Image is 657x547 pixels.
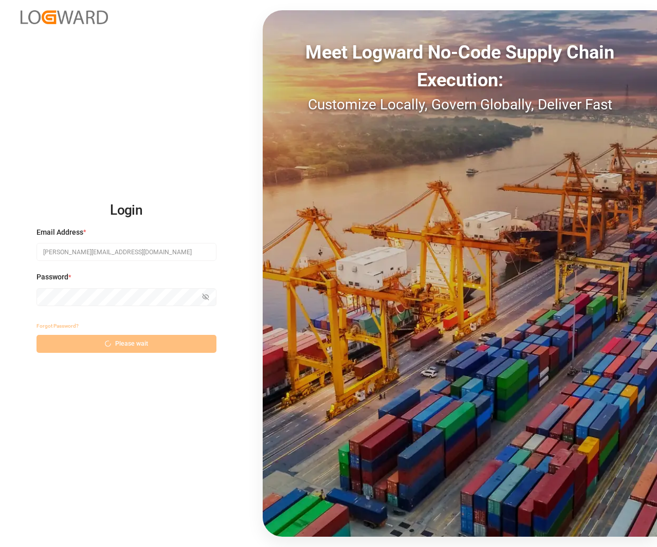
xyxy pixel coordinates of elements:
[21,10,108,24] img: Logward_new_orange.png
[36,227,83,238] span: Email Address
[36,243,216,261] input: Enter your email
[263,94,657,116] div: Customize Locally, Govern Globally, Deliver Fast
[263,39,657,94] div: Meet Logward No-Code Supply Chain Execution:
[36,194,216,227] h2: Login
[36,272,68,282] span: Password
